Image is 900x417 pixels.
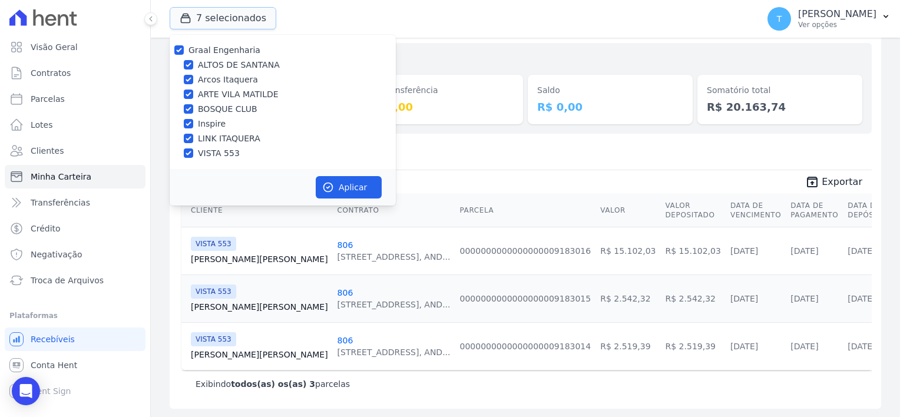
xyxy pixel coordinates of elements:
label: ARTE VILA MATILDE [198,88,279,101]
a: [DATE] [848,342,875,351]
a: 0000000000000000009183015 [460,294,591,303]
td: R$ 15.102,03 [661,227,726,274]
a: 0000000000000000009183014 [460,342,591,351]
p: Ver opções [798,20,876,29]
a: [DATE] [790,294,818,303]
div: [STREET_ADDRESS], AND... [337,346,451,358]
a: [DATE] [848,246,875,256]
a: Crédito [5,217,145,240]
dt: Somatório total [707,84,853,97]
div: [STREET_ADDRESS], AND... [337,299,451,310]
a: [DATE] [730,342,758,351]
a: Clientes [5,139,145,163]
th: Data de Depósito [843,194,891,227]
a: [PERSON_NAME][PERSON_NAME] [191,301,328,313]
label: Graal Engenharia [188,45,260,55]
td: R$ 2.519,39 [661,322,726,370]
label: Arcos Itaquera [198,74,258,86]
span: Troca de Arquivos [31,274,104,286]
th: Valor Depositado [661,194,726,227]
span: Clientes [31,145,64,157]
a: [PERSON_NAME][PERSON_NAME] [191,253,328,265]
a: Transferências [5,191,145,214]
dd: R$ 20.163,74 [707,99,853,115]
span: VISTA 553 [191,284,236,299]
dt: Saldo [537,84,683,97]
th: Data de Vencimento [726,194,786,227]
a: unarchive Exportar [796,175,872,191]
span: Contratos [31,67,71,79]
a: [DATE] [790,246,818,256]
span: Minha Carteira [31,171,91,183]
a: Parcelas [5,87,145,111]
span: Exportar [822,175,862,189]
label: BOSQUE CLUB [198,103,257,115]
td: R$ 15.102,03 [595,227,660,274]
a: Recebíveis [5,327,145,351]
b: todos(as) os(as) 3 [231,379,315,389]
div: Plataformas [9,309,141,323]
th: Cliente [181,194,333,227]
span: VISTA 553 [191,237,236,251]
span: Negativação [31,249,82,260]
span: Lotes [31,119,53,131]
a: [DATE] [730,246,758,256]
a: 806 [337,336,353,345]
label: VISTA 553 [198,147,240,160]
i: unarchive [805,175,819,189]
span: Transferências [31,197,90,208]
dt: Em transferência [368,84,514,97]
dd: R$ 0,00 [537,99,683,115]
a: Minha Carteira [5,165,145,188]
a: Visão Geral [5,35,145,59]
span: Conta Hent [31,359,77,371]
a: Conta Hent [5,353,145,377]
a: 806 [337,240,353,250]
label: Inspire [198,118,226,130]
p: Exibindo parcelas [196,378,350,390]
span: VISTA 553 [191,332,236,346]
span: T [777,15,782,23]
a: [DATE] [730,294,758,303]
button: 7 selecionados [170,7,276,29]
dd: R$ 0,00 [368,99,514,115]
div: [STREET_ADDRESS], AND... [337,251,451,263]
td: R$ 2.542,32 [661,274,726,322]
th: Parcela [455,194,596,227]
th: Contrato [333,194,455,227]
th: Valor [595,194,660,227]
button: T [PERSON_NAME] Ver opções [758,2,900,35]
span: Recebíveis [31,333,75,345]
th: Data de Pagamento [786,194,843,227]
a: Negativação [5,243,145,266]
label: ALTOS DE SANTANA [198,59,280,71]
a: Lotes [5,113,145,137]
label: LINK ITAQUERA [198,133,260,145]
a: Contratos [5,61,145,85]
span: Parcelas [31,93,65,105]
td: R$ 2.542,32 [595,274,660,322]
a: Troca de Arquivos [5,269,145,292]
span: Visão Geral [31,41,78,53]
a: 0000000000000000009183016 [460,246,591,256]
a: [DATE] [848,294,875,303]
div: Open Intercom Messenger [12,377,40,405]
a: [DATE] [790,342,818,351]
span: Crédito [31,223,61,234]
button: Aplicar [316,176,382,198]
p: [PERSON_NAME] [798,8,876,20]
a: [PERSON_NAME][PERSON_NAME] [191,349,328,360]
td: R$ 2.519,39 [595,322,660,370]
a: 806 [337,288,353,297]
